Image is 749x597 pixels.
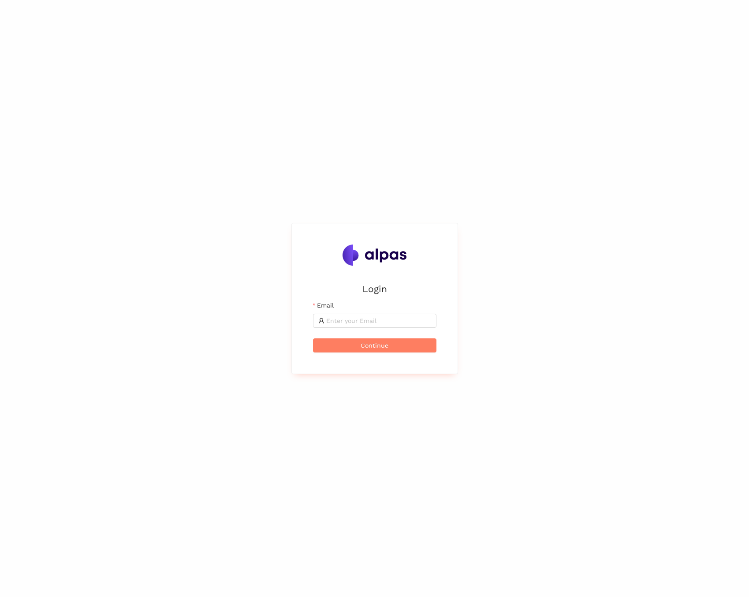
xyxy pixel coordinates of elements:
[313,282,436,296] h2: Login
[326,316,431,326] input: Email
[313,300,334,310] label: Email
[361,341,388,350] span: Continue
[343,245,407,266] img: Alpas.ai Logo
[318,318,324,324] span: user
[313,338,436,352] button: Continue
